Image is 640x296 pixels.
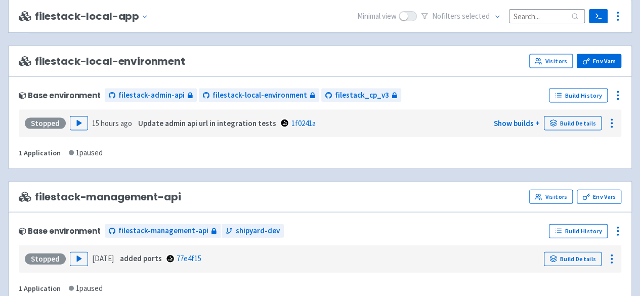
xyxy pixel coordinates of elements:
[432,11,490,22] span: No filter s
[69,283,103,294] div: 1 paused
[25,253,66,265] div: Stopped
[509,9,585,23] input: Search...
[529,54,573,68] a: Visitors
[118,90,185,101] span: filestack-admin-api
[589,9,608,23] a: Terminal
[92,118,132,128] time: 15 hours ago
[69,147,103,159] div: 1 paused
[70,252,88,266] button: Play
[577,54,621,68] a: Env Vars
[177,253,201,263] a: 77e4f15
[19,283,61,294] div: 1 Application
[291,118,315,128] a: 1f0241a
[494,118,540,128] a: Show builds +
[92,253,114,263] time: [DATE]
[222,224,284,238] a: shipyard-dev
[19,191,181,203] span: filestack-management-api
[138,118,276,128] strong: Update admin api url in integration tests
[544,252,602,266] a: Build Details
[118,225,208,237] span: filestack-management-api
[19,227,101,235] div: Base environment
[357,11,397,22] span: Minimal view
[321,89,401,102] a: filestack_cp_v3
[19,147,61,159] div: 1 Application
[35,11,152,22] button: filestack-local-app
[462,11,490,21] span: selected
[19,91,101,100] div: Base environment
[70,116,88,131] button: Play
[529,190,573,204] a: Visitors
[335,90,389,101] span: filestack_cp_v3
[105,224,221,238] a: filestack-management-api
[19,56,185,67] span: filestack-local-environment
[577,190,621,204] a: Env Vars
[25,118,66,129] div: Stopped
[120,253,162,263] strong: added ports
[549,224,608,238] a: Build History
[544,116,602,131] a: Build Details
[236,225,280,237] span: shipyard-dev
[549,89,608,103] a: Build History
[199,89,319,102] a: filestack-local-environment
[212,90,307,101] span: filestack-local-environment
[105,89,197,102] a: filestack-admin-api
